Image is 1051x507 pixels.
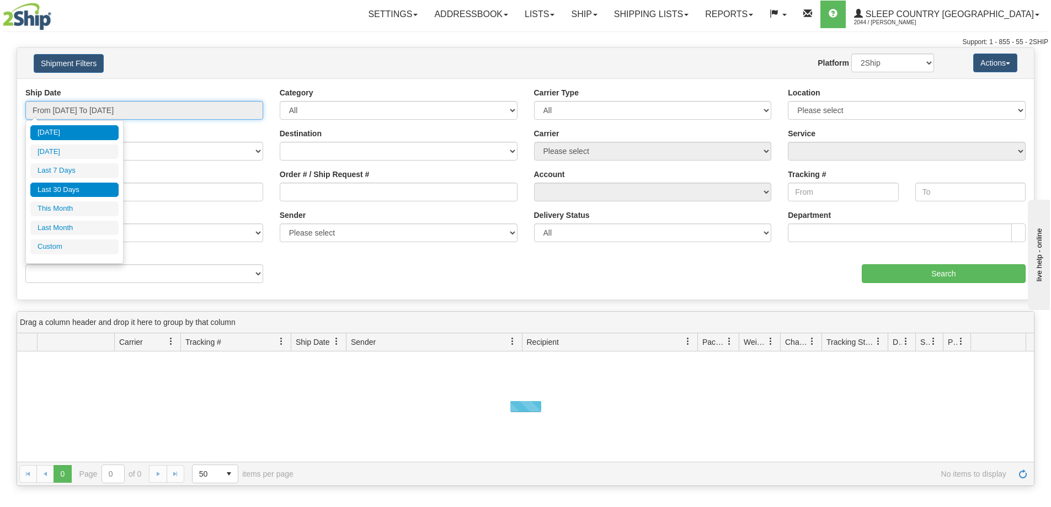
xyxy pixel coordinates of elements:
[30,239,119,254] li: Custom
[803,332,821,351] a: Charge filter column settings
[199,468,214,479] span: 50
[697,1,761,28] a: Reports
[720,332,739,351] a: Packages filter column settings
[272,332,291,351] a: Tracking # filter column settings
[563,1,605,28] a: Ship
[17,312,1034,333] div: grid grouping header
[846,1,1048,28] a: Sleep Country [GEOGRAPHIC_DATA] 2044 / [PERSON_NAME]
[534,87,579,98] label: Carrier Type
[220,465,238,483] span: select
[761,332,780,351] a: Weight filter column settings
[280,210,306,221] label: Sender
[309,469,1006,478] span: No items to display
[785,337,808,348] span: Charge
[788,210,831,221] label: Department
[1014,465,1032,483] a: Refresh
[8,9,102,18] div: live help - online
[948,337,957,348] span: Pickup Status
[280,87,313,98] label: Category
[818,57,849,68] label: Platform
[192,465,294,483] span: items per page
[788,183,898,201] input: From
[702,337,725,348] span: Packages
[788,87,820,98] label: Location
[30,125,119,140] li: [DATE]
[327,332,346,351] a: Ship Date filter column settings
[862,264,1026,283] input: Search
[915,183,1026,201] input: To
[54,465,71,483] span: Page 0
[952,332,970,351] a: Pickup Status filter column settings
[296,337,329,348] span: Ship Date
[3,3,51,30] img: logo2044.jpg
[25,87,61,98] label: Ship Date
[744,337,767,348] span: Weight
[534,210,590,221] label: Delivery Status
[503,332,522,351] a: Sender filter column settings
[1026,197,1050,309] iframe: chat widget
[863,9,1034,19] span: Sleep Country [GEOGRAPHIC_DATA]
[534,128,559,139] label: Carrier
[973,54,1017,72] button: Actions
[351,337,376,348] span: Sender
[826,337,874,348] span: Tracking Status
[192,465,238,483] span: Page sizes drop down
[920,337,930,348] span: Shipment Issues
[3,38,1048,47] div: Support: 1 - 855 - 55 - 2SHIP
[516,1,563,28] a: Lists
[280,128,322,139] label: Destination
[280,169,370,180] label: Order # / Ship Request #
[897,332,915,351] a: Delivery Status filter column settings
[34,54,104,73] button: Shipment Filters
[30,145,119,159] li: [DATE]
[30,221,119,236] li: Last Month
[854,17,937,28] span: 2044 / [PERSON_NAME]
[426,1,516,28] a: Addressbook
[79,465,142,483] span: Page of 0
[924,332,943,351] a: Shipment Issues filter column settings
[162,332,180,351] a: Carrier filter column settings
[30,201,119,216] li: This Month
[893,337,902,348] span: Delivery Status
[679,332,697,351] a: Recipient filter column settings
[185,337,221,348] span: Tracking #
[788,169,826,180] label: Tracking #
[30,163,119,178] li: Last 7 Days
[606,1,697,28] a: Shipping lists
[869,332,888,351] a: Tracking Status filter column settings
[534,169,565,180] label: Account
[360,1,426,28] a: Settings
[788,128,815,139] label: Service
[527,337,559,348] span: Recipient
[30,183,119,198] li: Last 30 Days
[119,337,143,348] span: Carrier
